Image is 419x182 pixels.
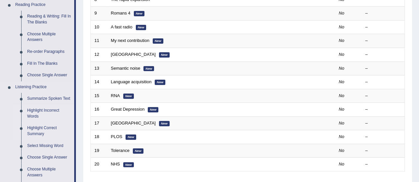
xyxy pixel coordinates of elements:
div: – [365,79,401,85]
em: New [153,38,163,44]
em: New [123,93,134,99]
a: NHS [111,162,120,166]
div: – [365,148,401,154]
em: New [143,66,154,71]
a: A fast radio [111,24,132,29]
td: 20 [91,158,107,171]
td: 9 [91,7,107,20]
em: New [134,11,144,16]
td: 12 [91,48,107,61]
em: No [339,121,344,126]
div: – [365,120,401,127]
a: Tolerance [111,148,130,153]
em: No [339,93,344,98]
a: Highlight Correct Summary [24,122,74,140]
a: Semantic noise [111,66,140,71]
td: 15 [91,89,107,103]
a: Choose Single Answer [24,152,74,164]
em: New [136,25,146,30]
div: – [365,106,401,113]
a: [GEOGRAPHIC_DATA] [111,52,156,57]
em: No [339,38,344,43]
a: Great Depression [111,107,145,112]
div: – [365,24,401,30]
a: Choose Multiple Answers [24,28,74,46]
a: Choose Single Answer [24,69,74,81]
a: Listening Practice [12,81,74,93]
em: No [339,24,344,29]
td: 14 [91,75,107,89]
div: – [365,38,401,44]
em: No [339,134,344,139]
em: New [133,148,143,154]
a: RNA [111,93,120,98]
div: – [365,52,401,58]
em: New [159,52,170,57]
td: 13 [91,61,107,75]
em: No [339,79,344,84]
a: PLOS [111,134,123,139]
em: New [155,80,165,85]
a: Re-order Paragraphs [24,46,74,58]
em: New [123,162,134,167]
td: 19 [91,144,107,158]
em: No [339,107,344,112]
div: – [365,93,401,99]
a: My next contribution [111,38,149,43]
a: Fill In The Blanks [24,58,74,70]
em: New [126,134,136,140]
em: New [148,107,158,112]
a: Select Missing Word [24,140,74,152]
div: – [365,161,401,167]
td: 10 [91,20,107,34]
a: Romans 4 [111,11,131,16]
em: New [159,121,170,126]
div: – [365,65,401,72]
a: Language acquisition [111,79,152,84]
div: – [365,134,401,140]
td: 11 [91,34,107,48]
em: No [339,11,344,16]
em: No [339,52,344,57]
div: – [365,10,401,17]
a: Choose Multiple Answers [24,164,74,181]
em: No [339,148,344,153]
a: Highlight Incorrect Words [24,105,74,122]
a: Summarize Spoken Text [24,93,74,105]
td: 16 [91,103,107,117]
em: No [339,66,344,71]
a: Reading & Writing: Fill In The Blanks [24,11,74,28]
a: [GEOGRAPHIC_DATA] [111,121,156,126]
td: 17 [91,116,107,130]
em: No [339,162,344,166]
td: 18 [91,130,107,144]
